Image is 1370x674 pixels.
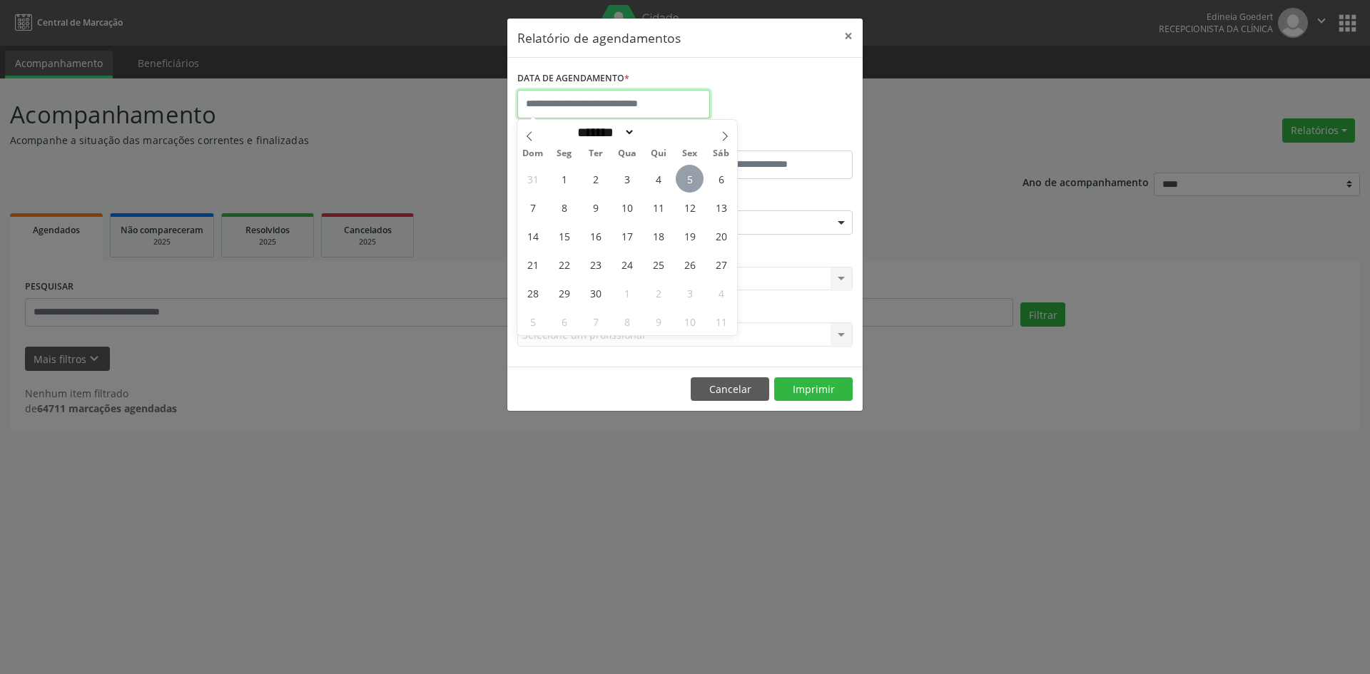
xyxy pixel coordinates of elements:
span: Setembro 16, 2025 [582,222,609,250]
input: Year [635,125,682,140]
span: Setembro 30, 2025 [582,279,609,307]
span: Setembro 27, 2025 [707,250,735,278]
span: Setembro 7, 2025 [519,193,547,221]
span: Qui [643,149,674,158]
span: Seg [549,149,580,158]
span: Setembro 25, 2025 [644,250,672,278]
button: Close [834,19,863,53]
span: Setembro 4, 2025 [644,165,672,193]
span: Setembro 24, 2025 [613,250,641,278]
span: Setembro 18, 2025 [644,222,672,250]
label: ATÉ [689,128,853,150]
span: Setembro 10, 2025 [613,193,641,221]
span: Setembro 22, 2025 [550,250,578,278]
button: Imprimir [774,377,853,402]
span: Dom [517,149,549,158]
span: Setembro 17, 2025 [613,222,641,250]
h5: Relatório de agendamentos [517,29,681,47]
span: Setembro 1, 2025 [550,165,578,193]
span: Setembro 3, 2025 [613,165,641,193]
span: Setembro 20, 2025 [707,222,735,250]
span: Outubro 1, 2025 [613,279,641,307]
span: Outubro 10, 2025 [676,307,704,335]
span: Setembro 11, 2025 [644,193,672,221]
span: Setembro 15, 2025 [550,222,578,250]
span: Setembro 29, 2025 [550,279,578,307]
span: Setembro 21, 2025 [519,250,547,278]
span: Setembro 2, 2025 [582,165,609,193]
span: Outubro 7, 2025 [582,307,609,335]
span: Setembro 28, 2025 [519,279,547,307]
select: Month [572,125,635,140]
span: Outubro 5, 2025 [519,307,547,335]
span: Setembro 19, 2025 [676,222,704,250]
span: Qua [612,149,643,158]
span: Setembro 5, 2025 [676,165,704,193]
span: Outubro 11, 2025 [707,307,735,335]
span: Setembro 12, 2025 [676,193,704,221]
span: Outubro 6, 2025 [550,307,578,335]
span: Ter [580,149,612,158]
span: Setembro 14, 2025 [519,222,547,250]
span: Agosto 31, 2025 [519,165,547,193]
span: Setembro 26, 2025 [676,250,704,278]
label: DATA DE AGENDAMENTO [517,68,629,90]
span: Outubro 8, 2025 [613,307,641,335]
span: Outubro 4, 2025 [707,279,735,307]
span: Outubro 3, 2025 [676,279,704,307]
span: Setembro 6, 2025 [707,165,735,193]
span: Setembro 8, 2025 [550,193,578,221]
span: Sáb [706,149,737,158]
button: Cancelar [691,377,769,402]
span: Setembro 23, 2025 [582,250,609,278]
span: Setembro 13, 2025 [707,193,735,221]
span: Sex [674,149,706,158]
span: Setembro 9, 2025 [582,193,609,221]
span: Outubro 2, 2025 [644,279,672,307]
span: Outubro 9, 2025 [644,307,672,335]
